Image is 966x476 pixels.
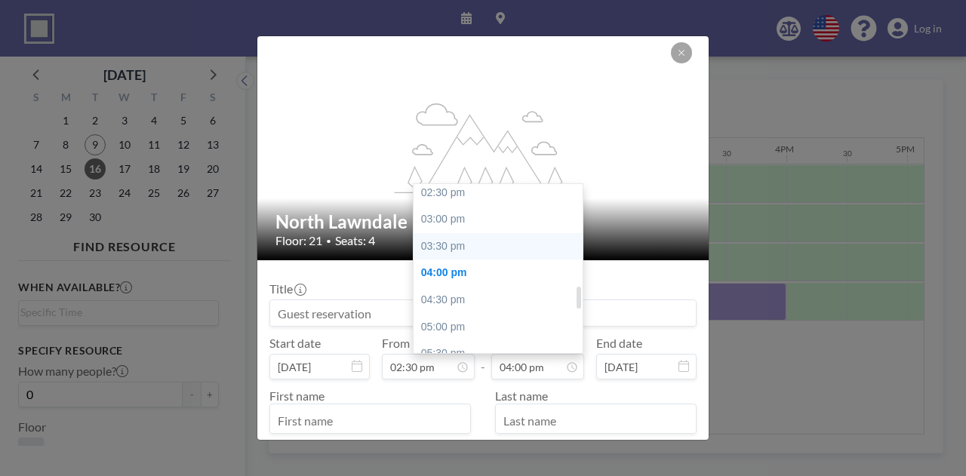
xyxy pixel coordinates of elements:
label: First name [269,388,325,403]
label: End date [596,336,642,351]
span: Floor: 21 [275,233,322,248]
div: 04:30 pm [414,287,590,314]
input: Guest reservation [270,300,696,326]
span: Seats: 4 [335,233,375,248]
label: From [382,336,410,351]
div: 03:00 pm [414,206,590,233]
label: Last name [495,388,548,403]
span: - [481,341,485,374]
input: Last name [496,407,696,433]
div: 05:30 pm [414,340,590,367]
h2: North Lawndale [275,210,692,233]
span: • [326,235,331,247]
label: Start date [269,336,321,351]
label: Title [269,281,305,296]
div: 02:30 pm [414,180,590,207]
input: First name [270,407,470,433]
div: 04:00 pm [414,259,590,287]
div: 03:30 pm [414,233,590,260]
div: 05:00 pm [414,314,590,341]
